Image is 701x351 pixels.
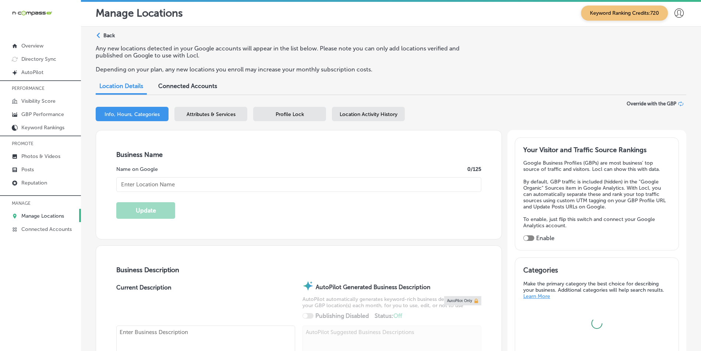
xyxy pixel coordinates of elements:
[627,101,676,106] span: Override with the GBP
[21,153,60,159] p: Photos & Videos
[116,177,481,192] input: Enter Location Name
[21,98,56,104] p: Visibility Score
[158,83,217,89] span: Connected Accounts
[116,166,158,172] label: Name on Google
[21,124,64,131] p: Keyword Rankings
[581,6,668,21] span: Keyword Ranking Credits: 720
[21,226,72,232] p: Connected Accounts
[523,146,670,154] h3: Your Visitor and Traffic Source Rankings
[96,66,479,73] p: Depending on your plan, any new locations you enroll may increase your monthly subscription costs.
[21,69,43,76] p: AutoPilot
[105,111,160,117] span: Info, Hours, Categories
[21,180,47,186] p: Reputation
[116,151,481,159] h3: Business Name
[523,266,670,277] h3: Categories
[523,160,670,172] p: Google Business Profiles (GBPs) are most business' top source of traffic and visitors. Locl can s...
[523,179,670,210] p: By default, GBP traffic is included (hidden) in the "Google Organic" Sources item in Google Analy...
[523,216,670,229] p: To enable, just flip this switch and connect your Google Analytics account.
[536,235,555,242] label: Enable
[116,202,175,219] button: Update
[12,10,52,17] img: 660ab0bf-5cc7-4cb8-ba1c-48b5ae0f18e60NCTV_CLogo_TV_Black_-500x88.png
[99,83,143,89] span: Location Details
[103,32,115,39] p: Back
[302,280,314,291] img: autopilot-icon
[96,7,183,19] p: Manage Locations
[21,56,56,62] p: Directory Sync
[187,111,236,117] span: Attributes & Services
[523,293,550,299] a: Learn More
[21,43,43,49] p: Overview
[523,281,670,299] p: Make the primary category the best choice for describing your business. Additional categories wil...
[21,213,64,219] p: Manage Locations
[340,111,397,117] span: Location Activity History
[276,111,304,117] span: Profile Lock
[116,266,481,274] h3: Business Description
[316,284,431,291] strong: AutoPilot Generated Business Description
[116,284,171,326] label: Current Description
[21,166,34,173] p: Posts
[21,111,64,117] p: GBP Performance
[467,166,481,172] label: 0 /125
[96,45,479,59] p: Any new locations detected in your Google accounts will appear in the list below. Please note you...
